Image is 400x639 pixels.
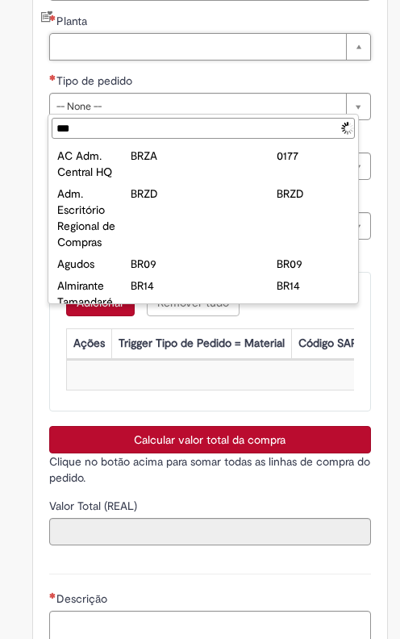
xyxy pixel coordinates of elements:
div: BR14 [277,278,350,294]
div: BR14 [131,278,204,294]
ul: Planta [48,142,358,303]
div: BRZA [131,148,204,164]
div: Almirante Tamandaré [57,278,131,310]
div: BRZD [277,186,350,202]
div: Adm. Escritório Regional de Compras [57,186,131,250]
div: Agudos [57,256,131,272]
div: 0177 [277,148,350,164]
div: BR09 [131,256,204,272]
div: BRZD [131,186,204,202]
div: AC Adm. Central HQ [57,148,131,180]
div: BR09 [277,256,350,272]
